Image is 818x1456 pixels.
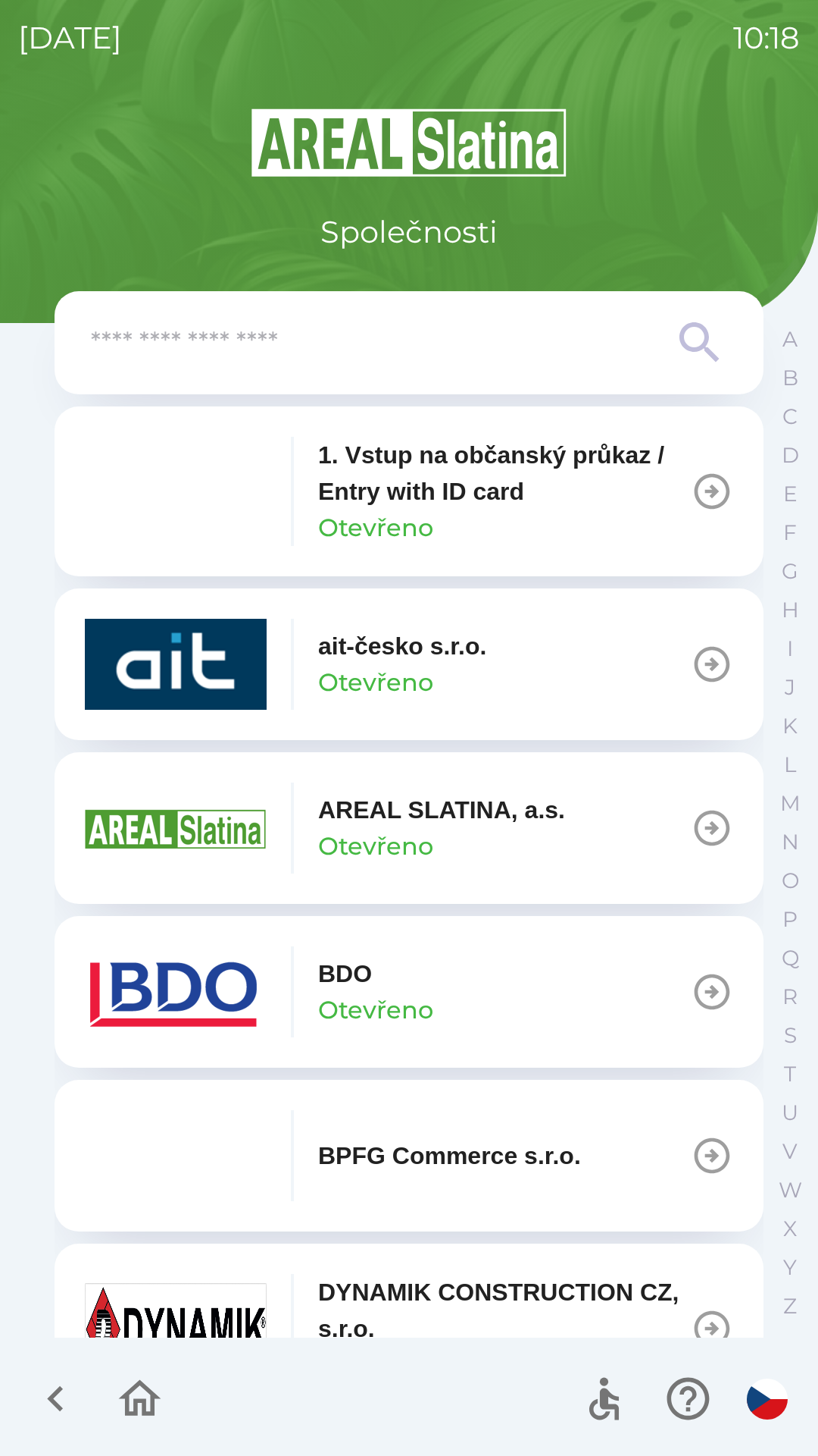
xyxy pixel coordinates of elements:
[771,977,809,1016] button: R
[782,713,798,739] p: K
[771,861,809,900] button: O
[771,436,809,475] button: D
[771,707,809,745] button: K
[780,790,801,817] p: M
[771,900,809,939] button: P
[782,1138,798,1165] p: V
[782,945,799,971] p: Q
[771,1287,809,1326] button: Z
[771,629,809,668] button: I
[782,558,798,585] p: G
[771,320,809,359] button: A
[771,1210,809,1248] button: X
[85,619,267,710] img: 40b5cfbb-27b1-4737-80dc-99d800fbabba.png
[784,752,796,778] p: L
[782,442,799,469] p: D
[771,397,809,436] button: C
[771,475,809,513] button: E
[320,209,498,255] p: Společnosti
[318,628,486,664] p: ait-česko s.r.o.
[771,513,809,552] button: F
[318,664,433,701] p: Otevřeno
[783,481,798,507] p: E
[782,326,798,353] p: A
[318,828,433,864] p: Otevřeno
[785,674,795,701] p: J
[771,784,809,823] button: M
[85,783,267,874] img: aad3f322-fb90-43a2-be23-5ead3ef36ce5.png
[55,752,763,904] button: AREAL SLATINA, a.s.Otevřeno
[771,668,809,707] button: J
[782,829,799,855] p: N
[782,403,798,430] p: C
[783,1254,797,1281] p: Y
[783,1293,797,1319] p: Z
[783,519,797,546] p: F
[771,939,809,977] button: Q
[771,745,809,784] button: L
[318,792,565,828] p: AREAL SLATINA, a.s.
[733,15,800,61] p: 10:18
[318,510,433,546] p: Otevřeno
[771,1055,809,1094] button: T
[55,1080,763,1232] button: BPFG Commerce s.r.o.
[771,1016,809,1055] button: S
[85,946,267,1037] img: ae7449ef-04f1-48ed-85b5-e61960c78b50.png
[782,984,798,1010] p: R
[55,588,763,740] button: ait-česko s.r.o.Otevřeno
[782,868,799,894] p: O
[771,823,809,861] button: N
[771,1132,809,1171] button: V
[771,1171,809,1210] button: W
[85,1110,267,1201] img: f3b1b367-54a7-43c8-9d7e-84e812667233.png
[782,597,799,623] p: H
[782,365,798,391] p: B
[782,1100,798,1126] p: U
[784,1061,796,1087] p: T
[55,1244,763,1414] button: DYNAMIK CONSTRUCTION CZ, s.r.o.Otevřeno
[55,106,763,179] img: Logo
[784,1022,797,1049] p: S
[318,1137,581,1174] p: BPFG Commerce s.r.o.
[318,437,691,510] p: 1. Vstup na občanský průkaz / Entry with ID card
[318,992,433,1028] p: Otevřeno
[318,1274,691,1347] p: DYNAMIK CONSTRUCTION CZ, s.r.o.
[783,1216,797,1242] p: X
[771,1248,809,1287] button: Y
[782,906,798,933] p: P
[787,635,793,662] p: I
[85,446,267,537] img: 93ea42ec-2d1b-4d6e-8f8a-bdbb4610bcc3.png
[771,552,809,591] button: G
[55,406,763,576] button: 1. Vstup na občanský průkaz / Entry with ID cardOtevřeno
[318,955,372,992] p: BDO
[747,1379,788,1420] img: cs flag
[771,1094,809,1132] button: U
[779,1177,802,1203] p: W
[55,916,763,1068] button: BDOOtevřeno
[18,15,122,61] p: [DATE]
[771,359,809,397] button: B
[771,591,809,629] button: H
[85,1283,267,1374] img: 9aa1c191-0426-4a03-845b-4981a011e109.jpeg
